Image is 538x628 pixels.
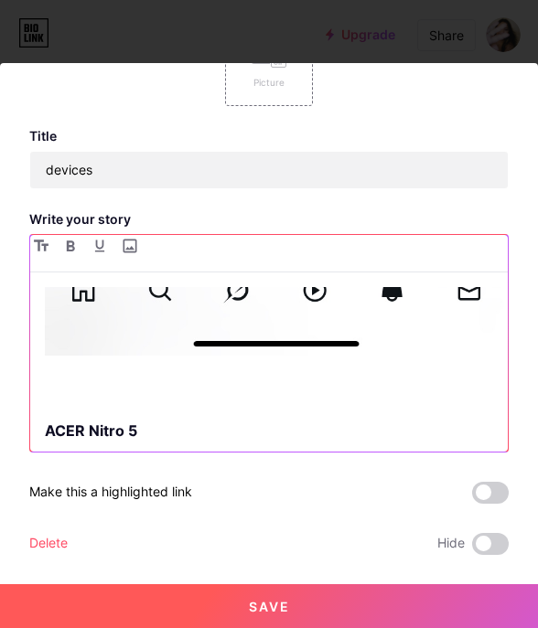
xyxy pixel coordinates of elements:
[45,421,137,440] strong: ACER Nitro 5
[437,533,465,555] span: Hide
[29,128,509,144] h3: Title
[29,482,192,504] div: Make this a highlighted link
[249,599,290,614] span: Save
[251,76,287,90] div: Picture
[29,211,509,227] h3: Write your story
[30,152,508,188] input: Title
[29,533,68,555] div: Delete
